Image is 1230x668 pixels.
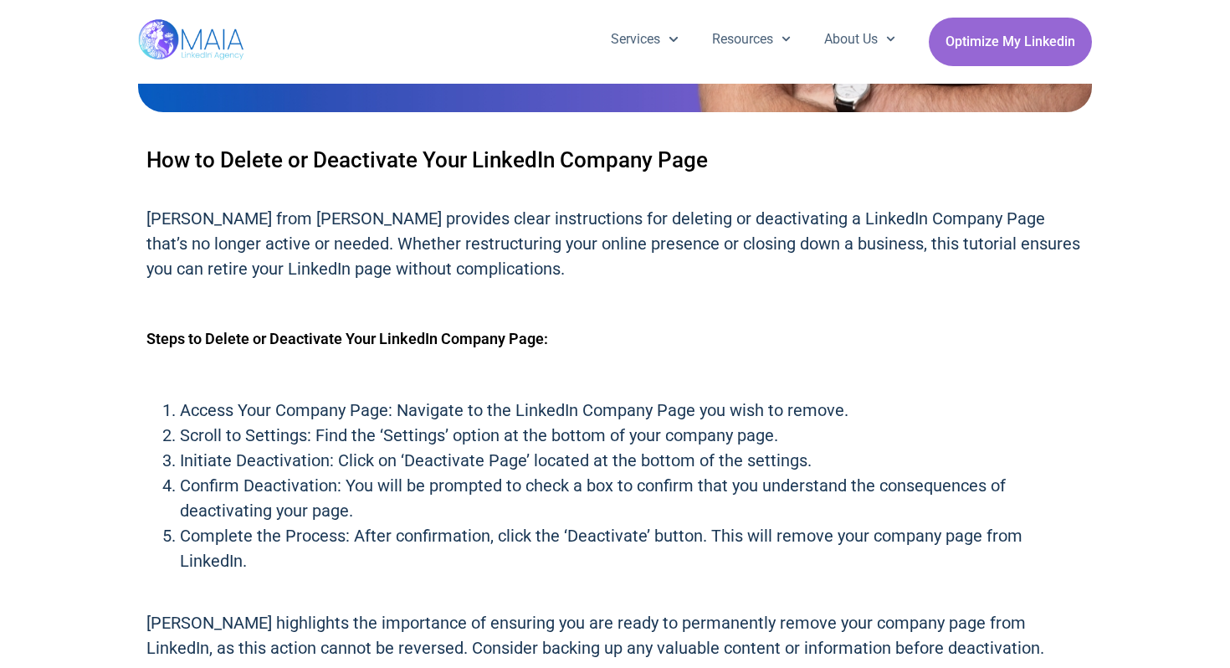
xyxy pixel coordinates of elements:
[146,144,1084,176] h2: How to Delete or Deactivate Your LinkedIn Company Page
[594,18,912,61] nav: Menu
[180,473,1084,523] li: Confirm Deactivation: You will be prompted to check a box to confirm that you understand the cons...
[594,18,694,61] a: Services
[146,331,1084,347] h3: Steps to Delete or Deactivate Your LinkedIn Company Page:
[180,398,1084,423] li: Access Your Company Page: Navigate to the LinkedIn Company Page you wish to remove.
[695,18,807,61] a: Resources
[929,18,1092,66] a: Optimize My Linkedin
[180,448,1084,473] li: Initiate Deactivation: Click on ‘Deactivate Page’ located at the bottom of the settings.
[807,18,912,61] a: About Us
[946,26,1075,58] span: Optimize My Linkedin
[146,610,1084,660] p: [PERSON_NAME] highlights the importance of ensuring you are ready to permanently remove your comp...
[180,423,1084,448] li: Scroll to Settings: Find the ‘Settings’ option at the bottom of your company page.
[146,206,1084,281] p: [PERSON_NAME] from [PERSON_NAME] provides clear instructions for deleting or deactivating a Linke...
[180,523,1084,573] li: Complete the Process: After confirmation, click the ‘Deactivate’ button. This will remove your co...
